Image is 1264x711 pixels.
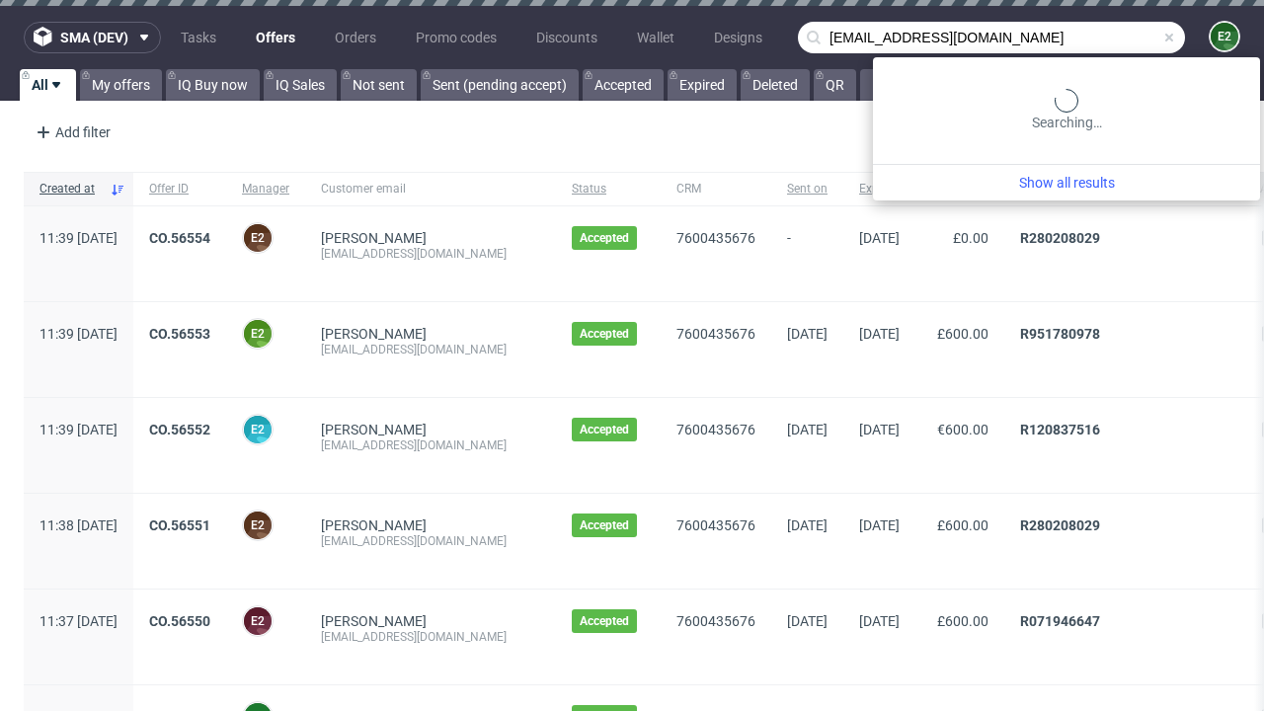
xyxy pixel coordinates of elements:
span: [DATE] [859,517,900,533]
span: 11:39 [DATE] [39,230,118,246]
span: [DATE] [787,422,828,437]
a: CO.56550 [149,613,210,629]
a: R951780978 [1020,326,1100,342]
span: £0.00 [953,230,988,246]
span: Manager [242,181,289,197]
span: Accepted [580,517,629,533]
button: sma (dev) [24,22,161,53]
span: Accepted [580,422,629,437]
span: [DATE] [859,613,900,629]
span: [DATE] [787,326,828,342]
span: Accepted [580,613,629,629]
div: Searching… [881,89,1252,132]
div: [EMAIL_ADDRESS][DOMAIN_NAME] [321,629,540,645]
a: Designs [702,22,774,53]
figcaption: e2 [244,607,272,635]
a: CO.56553 [149,326,210,342]
figcaption: e2 [244,320,272,348]
span: Created at [39,181,102,197]
span: Customer email [321,181,540,197]
span: [DATE] [787,613,828,629]
a: Deleted [741,69,810,101]
figcaption: e2 [244,416,272,443]
span: €600.00 [937,422,988,437]
span: £600.00 [937,517,988,533]
a: CO.56554 [149,230,210,246]
a: IQ Sales [264,69,337,101]
a: R280208029 [1020,230,1100,246]
div: [EMAIL_ADDRESS][DOMAIN_NAME] [321,246,540,262]
span: sma (dev) [60,31,128,44]
span: 11:37 [DATE] [39,613,118,629]
a: [PERSON_NAME] [321,230,427,246]
a: 7600435676 [676,613,755,629]
span: Accepted [580,326,629,342]
span: Status [572,181,645,197]
a: Expired [668,69,737,101]
a: 7600435676 [676,517,755,533]
span: CRM [676,181,755,197]
span: Sent on [787,181,828,197]
a: My offers [80,69,162,101]
a: [PERSON_NAME] [321,326,427,342]
a: All [20,69,76,101]
a: R280208029 [1020,517,1100,533]
a: [PERSON_NAME] [321,613,427,629]
a: Tasks [169,22,228,53]
figcaption: e2 [244,512,272,539]
span: Expires [859,181,900,197]
a: [PERSON_NAME] [321,517,427,533]
a: [PERSON_NAME] [321,422,427,437]
span: [DATE] [859,326,900,342]
a: R120837516 [1020,422,1100,437]
a: Wallet [625,22,686,53]
a: CO.56551 [149,517,210,533]
span: Accepted [580,230,629,246]
a: Show all results [881,173,1252,193]
a: Promo codes [404,22,509,53]
span: 11:39 [DATE] [39,326,118,342]
span: 11:39 [DATE] [39,422,118,437]
a: R071946647 [1020,613,1100,629]
a: Offers [244,22,307,53]
div: [EMAIL_ADDRESS][DOMAIN_NAME] [321,533,540,549]
a: 7600435676 [676,326,755,342]
a: 7600435676 [676,422,755,437]
a: Discounts [524,22,609,53]
figcaption: e2 [244,224,272,252]
span: [DATE] [859,422,900,437]
a: Orders [323,22,388,53]
div: [EMAIL_ADDRESS][DOMAIN_NAME] [321,437,540,453]
a: CO.56552 [149,422,210,437]
a: Accepted [583,69,664,101]
a: IQ Buy now [166,69,260,101]
span: 11:38 [DATE] [39,517,118,533]
span: [DATE] [859,230,900,246]
span: [DATE] [787,517,828,533]
figcaption: e2 [1211,23,1238,50]
div: [EMAIL_ADDRESS][DOMAIN_NAME] [321,342,540,357]
a: Users [790,22,848,53]
a: Sent (pending accept) [421,69,579,101]
a: 7600435676 [676,230,755,246]
span: Offer ID [149,181,210,197]
span: £600.00 [937,326,988,342]
span: £600.00 [937,613,988,629]
a: QR [814,69,856,101]
span: - [787,230,828,277]
a: Not sent [341,69,417,101]
div: Add filter [28,117,115,148]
